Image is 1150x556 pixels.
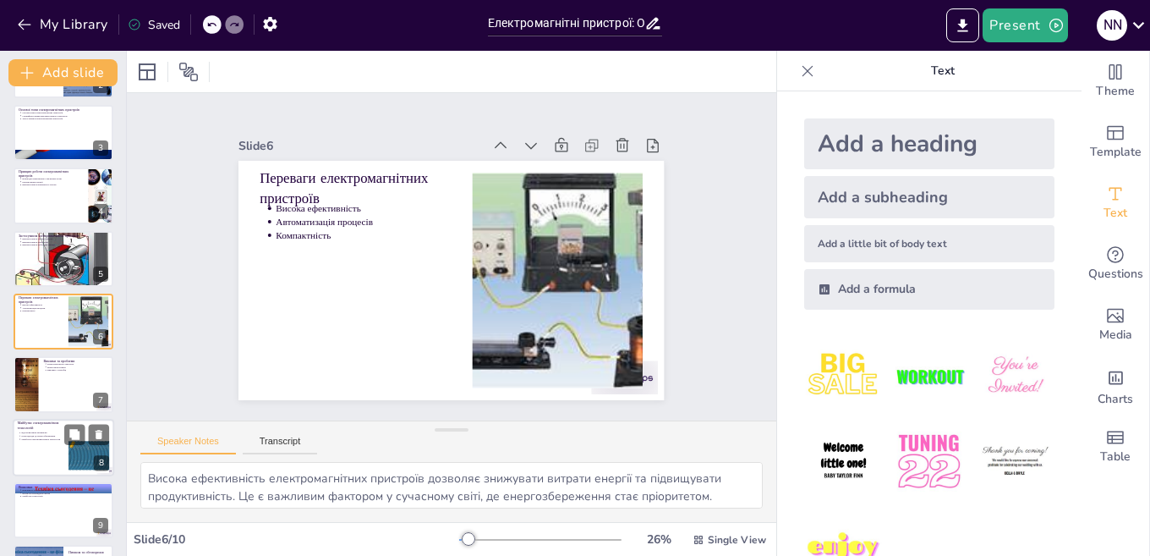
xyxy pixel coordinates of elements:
p: Переваги електромагнітних пристроїв [19,295,63,305]
img: 2.jpeg [890,337,968,416]
div: Add a subheading [804,176,1054,218]
img: 4.jpeg [804,422,883,501]
p: Використання в промисловості [22,237,108,240]
div: 4 [14,168,113,223]
p: Специфічні характеристики кожного пристрою [22,114,108,118]
p: Виклики у розробці [47,369,108,372]
div: Add ready made slides [1082,112,1149,173]
div: Layout [134,58,161,85]
div: Add a formula [804,269,1054,310]
div: 3 [93,140,108,156]
div: 9 [14,482,113,538]
p: Висновки [19,485,108,490]
p: Електромагнітна сумісність [47,363,108,366]
p: Нові підходи до енергозбереження [21,434,63,438]
div: 9 [93,518,108,533]
span: Theme [1096,82,1135,101]
p: Автоматизація процесів [326,120,476,234]
div: Add a heading [804,118,1054,169]
p: Застосування електромагнітних пристроїв [19,233,108,238]
p: Принцип роботи електромагнітних пристроїв [19,169,84,179]
div: N N [1097,10,1127,41]
span: Position [178,62,199,82]
span: Media [1099,326,1132,344]
div: 4 [93,204,108,219]
p: Основні типи електромагнітних пристроїв [22,111,108,114]
button: Transcript [243,436,318,454]
p: Text [821,51,1065,91]
span: Questions [1088,265,1143,284]
button: Export to PowerPoint [946,8,979,42]
button: Add slide [8,59,118,86]
p: Застосування електромагнітних пристроїв [22,118,108,121]
p: Виклики та проблеми [43,359,108,364]
img: 3.jpeg [976,337,1054,416]
div: Saved [128,17,180,33]
div: Slide 6 / 10 [134,531,459,548]
p: Енергетичні втрати [47,366,108,369]
div: 8 [94,455,109,471]
p: Компактність [319,131,468,245]
div: 8 [13,419,114,476]
p: Майбутнє технологій [22,495,108,498]
div: 3 [14,105,113,161]
button: Present [983,8,1067,42]
div: Add charts and graphs [1082,355,1149,416]
textarea: Висока ефективність електромагнітних пристроїв дозволяє знижувати витрати енергії та підвищувати ... [140,462,763,509]
img: 1.jpeg [804,337,883,416]
p: Важливість електромагнітних пристроїв [22,488,108,492]
p: Використання електричного струму [22,184,83,187]
p: Майбутнє електромагнітних технологій [21,438,63,441]
button: N N [1097,8,1127,42]
p: Перетворення енергії [22,180,83,184]
span: Template [1090,143,1142,162]
span: Table [1100,448,1131,466]
p: Висока ефективність [334,109,484,223]
button: Delete Slide [89,424,109,444]
p: Вдосконалення матеріалів [21,431,63,434]
div: 5 [14,231,113,287]
p: Автоматизація процесів [22,306,63,310]
input: Insert title [488,11,645,36]
div: Slide 6 [340,36,545,191]
p: Основні типи електромагнітних пристроїв [19,107,108,113]
img: 6.jpeg [976,422,1054,501]
p: Використання в побутовій техніці [22,243,108,246]
p: Питання та обговорення [68,549,108,554]
div: 26 % [638,531,679,548]
p: Компактність [22,310,63,313]
div: 6 [93,329,108,344]
p: Переваги електромагнітних пристроїв [326,73,504,217]
img: 5.jpeg [890,422,968,501]
button: My Library [13,11,115,38]
span: Text [1103,204,1127,223]
p: Майбутнє електромагнітних технологій [18,421,63,430]
div: Get real-time input from your audience [1082,234,1149,295]
div: Add text boxes [1082,173,1149,234]
div: Change the overall theme [1082,51,1149,112]
div: 7 [93,393,108,408]
button: Speaker Notes [140,436,236,454]
button: Duplicate Slide [64,424,85,444]
div: Add images, graphics, shapes or video [1082,295,1149,355]
div: 6 [14,294,113,350]
p: Взаємодія електричних і магнітних полів [22,178,83,181]
p: Використання в транспорті [22,240,108,244]
div: 7 [14,356,113,412]
div: 5 [93,267,108,282]
div: Add a little bit of body text [804,225,1054,262]
p: Висока ефективність [22,303,63,306]
span: Charts [1098,390,1133,409]
span: Single View [708,533,766,547]
div: Add a table [1082,416,1149,477]
p: Вплив на повсякденне життя [22,492,108,495]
